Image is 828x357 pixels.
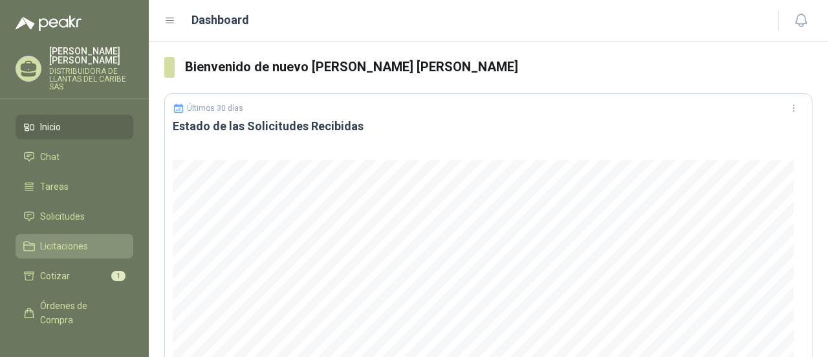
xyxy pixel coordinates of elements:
span: 1 [111,271,125,281]
p: [PERSON_NAME] [PERSON_NAME] [49,47,133,65]
span: Cotizar [40,269,70,283]
a: Inicio [16,115,133,139]
span: Licitaciones [40,239,88,253]
span: Inicio [40,120,61,134]
span: Chat [40,150,60,164]
a: Licitaciones [16,234,133,259]
h3: Bienvenido de nuevo [PERSON_NAME] [PERSON_NAME] [185,57,813,77]
span: Solicitudes [40,209,85,224]
p: DISTRIBUIDORA DE LLANTAS DEL CARIBE SAS [49,67,133,91]
a: Cotizar1 [16,264,133,288]
span: Órdenes de Compra [40,299,121,327]
h3: Estado de las Solicitudes Recibidas [173,119,804,134]
span: Tareas [40,179,69,194]
a: Solicitudes [16,204,133,229]
a: Tareas [16,174,133,199]
h1: Dashboard [191,11,249,29]
p: Últimos 30 días [187,104,243,113]
img: Logo peakr [16,16,82,31]
a: Chat [16,144,133,169]
a: Órdenes de Compra [16,294,133,332]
